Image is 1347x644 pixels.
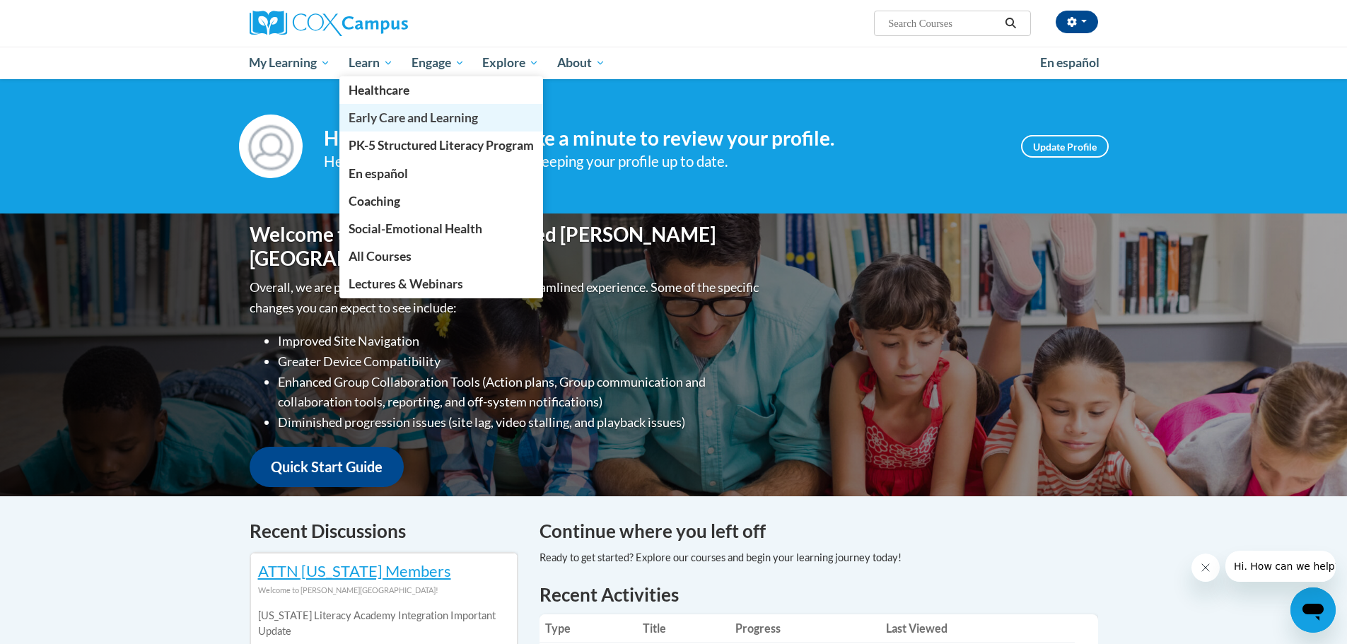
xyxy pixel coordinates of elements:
li: Greater Device Compatibility [278,351,762,372]
p: Overall, we are proud to provide you with a more streamlined experience. Some of the specific cha... [250,277,762,318]
a: Cox Campus [250,11,518,36]
img: Profile Image [239,115,303,178]
a: Social-Emotional Health [339,215,543,242]
th: Title [637,614,730,643]
div: Help improve your experience by keeping your profile up to date. [324,150,1000,173]
span: Hi. How can we help? [8,10,115,21]
div: Main menu [228,47,1119,79]
img: Cox Campus [250,11,408,36]
a: Early Care and Learning [339,104,543,131]
a: En español [1031,48,1109,78]
h4: Hi [PERSON_NAME]! Take a minute to review your profile. [324,127,1000,151]
th: Last Viewed [880,614,1075,643]
button: Search [1000,15,1021,32]
span: PK-5 Structured Literacy Program [349,138,534,153]
iframe: Message from company [1225,551,1336,582]
a: My Learning [240,47,340,79]
span: About [557,54,605,71]
a: ATTN [US_STATE] Members [258,561,451,580]
span: Social-Emotional Health [349,221,482,236]
span: Engage [412,54,465,71]
h4: Recent Discussions [250,517,518,545]
a: About [548,47,614,79]
span: Coaching [349,194,400,209]
span: My Learning [249,54,330,71]
span: Healthcare [349,83,409,98]
a: Update Profile [1021,135,1109,158]
a: Lectures & Webinars [339,270,543,298]
span: En español [349,166,408,181]
a: Engage [402,47,474,79]
p: [US_STATE] Literacy Academy Integration Important Update [258,608,510,639]
span: Explore [482,54,539,71]
a: All Courses [339,242,543,270]
li: Diminished progression issues (site lag, video stalling, and playback issues) [278,412,762,433]
span: All Courses [349,249,412,264]
h1: Recent Activities [540,582,1098,607]
span: En español [1040,55,1100,70]
a: Explore [473,47,548,79]
a: Healthcare [339,76,543,104]
li: Enhanced Group Collaboration Tools (Action plans, Group communication and collaboration tools, re... [278,372,762,413]
a: Coaching [339,187,543,215]
button: Account Settings [1056,11,1098,33]
iframe: Button to launch messaging window [1290,587,1336,633]
div: Welcome to [PERSON_NAME][GEOGRAPHIC_DATA]! [258,582,510,598]
iframe: Close message [1191,554,1220,582]
a: En español [339,160,543,187]
th: Type [540,614,638,643]
li: Improved Site Navigation [278,331,762,351]
span: Early Care and Learning [349,110,478,125]
a: Quick Start Guide [250,447,404,487]
th: Progress [730,614,880,643]
span: Lectures & Webinars [349,276,463,291]
h1: Welcome to the new and improved [PERSON_NAME][GEOGRAPHIC_DATA] [250,223,762,270]
span: Learn [349,54,393,71]
a: PK-5 Structured Literacy Program [339,131,543,159]
h4: Continue where you left off [540,517,1098,545]
input: Search Courses [887,15,1000,32]
a: Learn [339,47,402,79]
